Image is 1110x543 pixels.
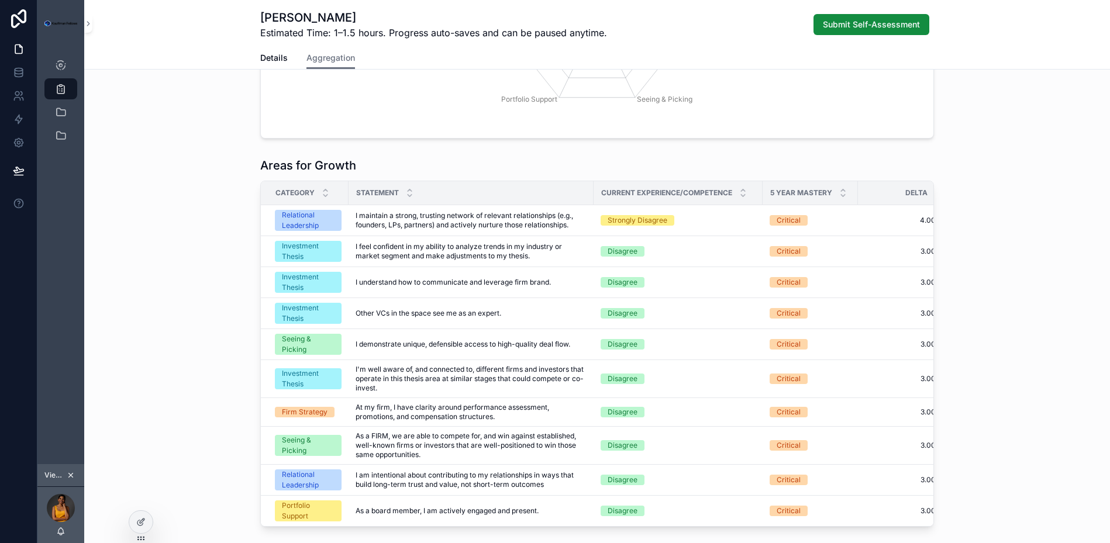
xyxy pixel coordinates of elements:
span: As a board member, I am actively engaged and present. [356,506,539,516]
span: 3.00 [859,247,936,256]
div: Relational Leadership [282,210,335,231]
span: Details [260,52,288,64]
div: Seeing & Picking [282,435,335,456]
span: 3.00 [859,309,936,318]
div: Investment Thesis [282,368,335,389]
tspan: Seeing & Picking [637,95,692,103]
div: Strongly Disagree [608,215,667,226]
div: Disagree [608,506,637,516]
span: 3.00 [859,441,936,450]
a: Details [260,47,288,71]
div: Investment Thesis [282,272,335,293]
div: Disagree [608,373,637,384]
span: 3.00 [859,340,936,349]
div: Critical [777,440,801,451]
div: Seeing & Picking [282,334,335,355]
span: I maintain a strong, trusting network of relevant relationships (e.g., founders, LPs, partners) a... [356,211,587,230]
span: I'm well aware of, and connected to, different firms and investors that operate in this thesis ar... [356,365,587,393]
span: Estimated Time: 1–1.5 hours. Progress auto-saves and can be paused anytime. [260,26,607,40]
img: App logo [44,20,77,27]
span: 3.00 [859,475,936,485]
div: Critical [777,475,801,485]
div: Firm Strategy [282,407,328,417]
div: Disagree [608,246,637,257]
span: I demonstrate unique, defensible access to high-quality deal flow. [356,340,570,349]
span: 5 Year Mastery [770,188,832,198]
a: Aggregation [306,47,355,70]
h1: [PERSON_NAME] [260,9,607,26]
span: As a FIRM, we are able to compete for, and win against established, well-known firms or investors... [356,431,587,459]
div: Critical [777,308,801,319]
div: Disagree [608,339,637,350]
div: Investment Thesis [282,241,335,262]
div: Critical [777,215,801,226]
h1: Areas for Growth [260,157,356,174]
div: Critical [777,407,801,417]
span: At my firm, I have clarity around performance assessment, promotions, and compensation structures. [356,403,587,421]
span: Aggregation [306,52,355,64]
span: 3.00 [859,506,936,516]
div: Critical [777,277,801,288]
div: Disagree [608,308,637,319]
span: 3.00 [859,407,936,417]
span: Viewing as [PERSON_NAME] [44,471,64,480]
div: Critical [777,506,801,516]
div: scrollable content [37,47,84,161]
div: Disagree [608,277,637,288]
div: Disagree [608,475,637,485]
div: Critical [777,373,801,384]
span: I understand how to communicate and leverage firm brand. [356,278,551,287]
div: Portfolio Support [282,500,335,521]
span: Delta [905,188,928,198]
span: I feel confident in my ability to analyze trends in my industry or market segment and make adjust... [356,242,587,261]
span: 3.00 [859,374,936,383]
span: Category [275,188,315,198]
span: Current Experience/Competence [601,188,732,198]
span: I am intentional about contributing to my relationships in ways that build long-term trust and va... [356,471,587,489]
div: Critical [777,339,801,350]
div: Critical [777,246,801,257]
div: Disagree [608,407,637,417]
span: Statement [356,188,399,198]
span: 4.00 [859,216,936,225]
span: Other VCs in the space see me as an expert. [356,309,501,318]
span: 3.00 [859,278,936,287]
tspan: Portfolio Support [501,95,557,103]
div: Disagree [608,440,637,451]
button: Submit Self-Assessment [813,14,929,35]
span: Submit Self-Assessment [823,19,920,30]
div: Relational Leadership [282,469,335,490]
div: Investment Thesis [282,303,335,324]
